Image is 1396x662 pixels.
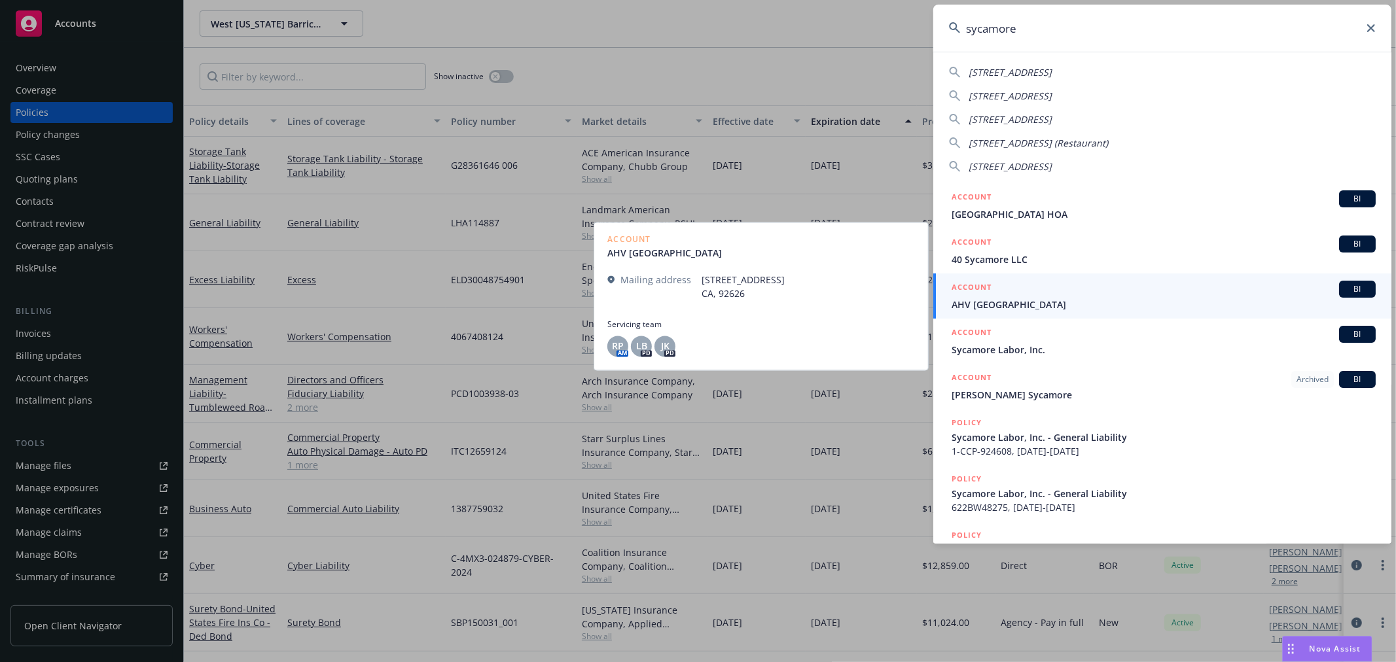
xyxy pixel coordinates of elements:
[952,444,1376,458] span: 1-CCP-924608, [DATE]-[DATE]
[952,207,1376,221] span: [GEOGRAPHIC_DATA] HOA
[1344,193,1370,205] span: BI
[952,190,992,206] h5: ACCOUNT
[933,273,1391,319] a: ACCOUNTBIAHV [GEOGRAPHIC_DATA]
[969,113,1052,126] span: [STREET_ADDRESS]
[952,416,982,429] h5: POLICY
[1344,374,1370,385] span: BI
[969,90,1052,102] span: [STREET_ADDRESS]
[952,253,1376,266] span: 40 Sycamore LLC
[952,472,982,485] h5: POLICY
[952,388,1376,402] span: [PERSON_NAME] Sycamore
[1282,636,1372,662] button: Nova Assist
[952,529,982,542] h5: POLICY
[933,5,1391,52] input: Search...
[1344,238,1370,250] span: BI
[952,500,1376,514] span: 622BW48275, [DATE]-[DATE]
[969,66,1052,78] span: [STREET_ADDRESS]
[933,409,1391,465] a: POLICYSycamore Labor, Inc. - General Liability1-CCP-924608, [DATE]-[DATE]
[1310,643,1361,654] span: Nova Assist
[933,183,1391,228] a: ACCOUNTBI[GEOGRAPHIC_DATA] HOA
[952,487,1376,500] span: Sycamore Labor, Inc. - General Liability
[952,543,1376,557] span: Sycamore Labor, Inc. - Excess Liability
[1283,636,1299,661] div: Drag to move
[952,430,1376,444] span: Sycamore Labor, Inc. - General Liability
[969,137,1108,149] span: [STREET_ADDRESS] (Restaurant)
[933,228,1391,273] a: ACCOUNTBI40 Sycamore LLC
[969,160,1052,173] span: [STREET_ADDRESS]
[1344,328,1370,340] span: BI
[933,465,1391,521] a: POLICYSycamore Labor, Inc. - General Liability622BW48275, [DATE]-[DATE]
[933,521,1391,578] a: POLICYSycamore Labor, Inc. - Excess Liability
[952,326,992,341] h5: ACCOUNT
[952,298,1376,311] span: AHV [GEOGRAPHIC_DATA]
[952,281,992,296] h5: ACCOUNT
[1344,283,1370,295] span: BI
[933,364,1391,409] a: ACCOUNTArchivedBI[PERSON_NAME] Sycamore
[952,235,992,251] h5: ACCOUNT
[933,319,1391,364] a: ACCOUNTBISycamore Labor, Inc.
[1297,374,1329,385] span: Archived
[952,371,992,387] h5: ACCOUNT
[952,343,1376,357] span: Sycamore Labor, Inc.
